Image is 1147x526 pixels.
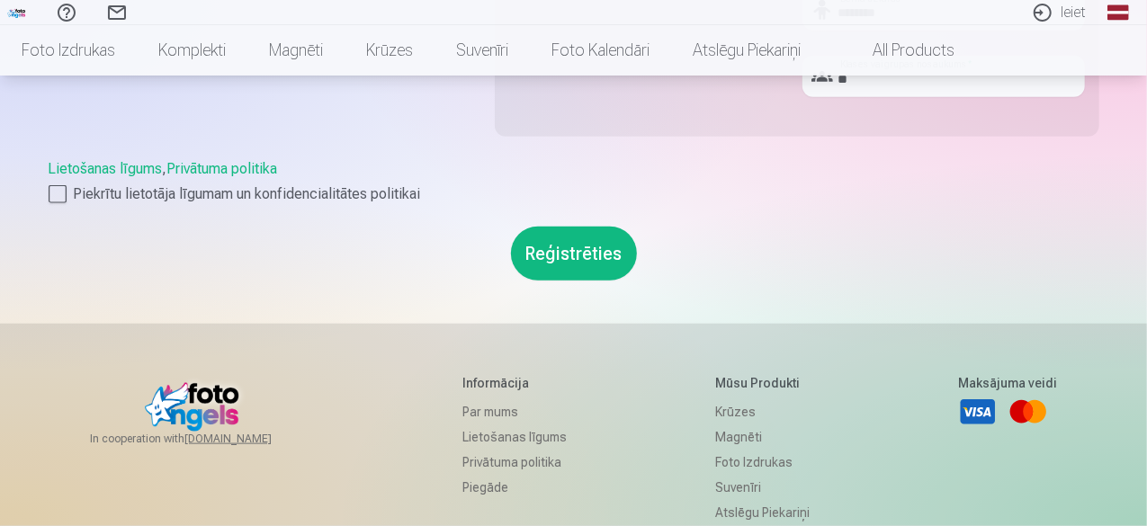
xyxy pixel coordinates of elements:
a: Komplekti [137,25,247,76]
img: /fa1 [7,7,27,18]
h5: Informācija [463,374,568,392]
a: Krūzes [345,25,435,76]
a: Privātuma politika [167,160,278,177]
a: Magnēti [715,424,810,450]
a: Suvenīri [435,25,530,76]
a: All products [822,25,976,76]
a: Par mums [463,399,568,424]
a: Krūzes [715,399,810,424]
h5: Maksājuma veidi [958,374,1057,392]
a: Magnēti [247,25,345,76]
div: , [49,158,1099,205]
a: Lietošanas līgums [463,424,568,450]
a: Visa [958,392,998,432]
a: Atslēgu piekariņi [671,25,822,76]
a: Foto izdrukas [715,450,810,475]
button: Reģistrēties [511,227,637,281]
a: Mastercard [1008,392,1048,432]
a: Atslēgu piekariņi [715,500,810,525]
a: Privātuma politika [463,450,568,475]
a: Suvenīri [715,475,810,500]
a: [DOMAIN_NAME] [184,432,315,446]
a: Lietošanas līgums [49,160,163,177]
a: Foto kalendāri [530,25,671,76]
label: Piekrītu lietotāja līgumam un konfidencialitātes politikai [49,183,1099,205]
h5: Mūsu produkti [715,374,810,392]
a: Piegāde [463,475,568,500]
span: In cooperation with [90,432,315,446]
